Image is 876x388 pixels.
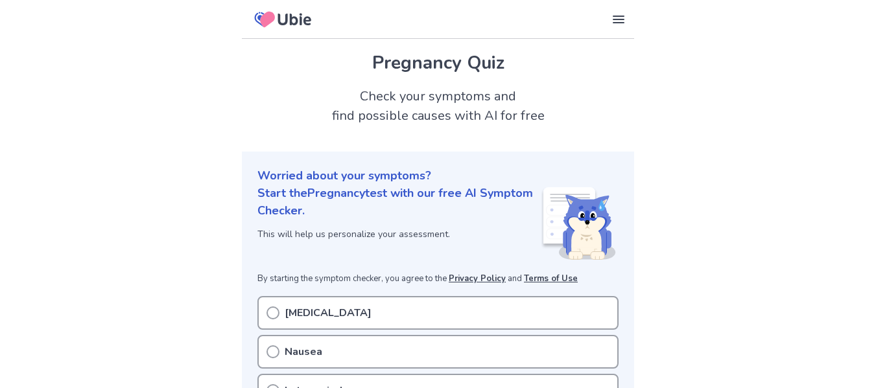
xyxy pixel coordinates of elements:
[285,305,372,321] p: [MEDICAL_DATA]
[242,87,634,126] h2: Check your symptoms and find possible causes with AI for free
[257,227,541,241] p: This will help us personalize your assessment.
[285,344,322,359] p: Nausea
[257,167,619,185] p: Worried about your symptoms?
[541,187,616,260] img: Shiba
[524,273,578,284] a: Terms of Use
[257,185,541,220] p: Start the Pregnancy test with our free AI Symptom Checker.
[257,273,619,286] p: By starting the symptom checker, you agree to the and
[449,273,506,284] a: Privacy Policy
[257,49,619,76] h1: Pregnancy Quiz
